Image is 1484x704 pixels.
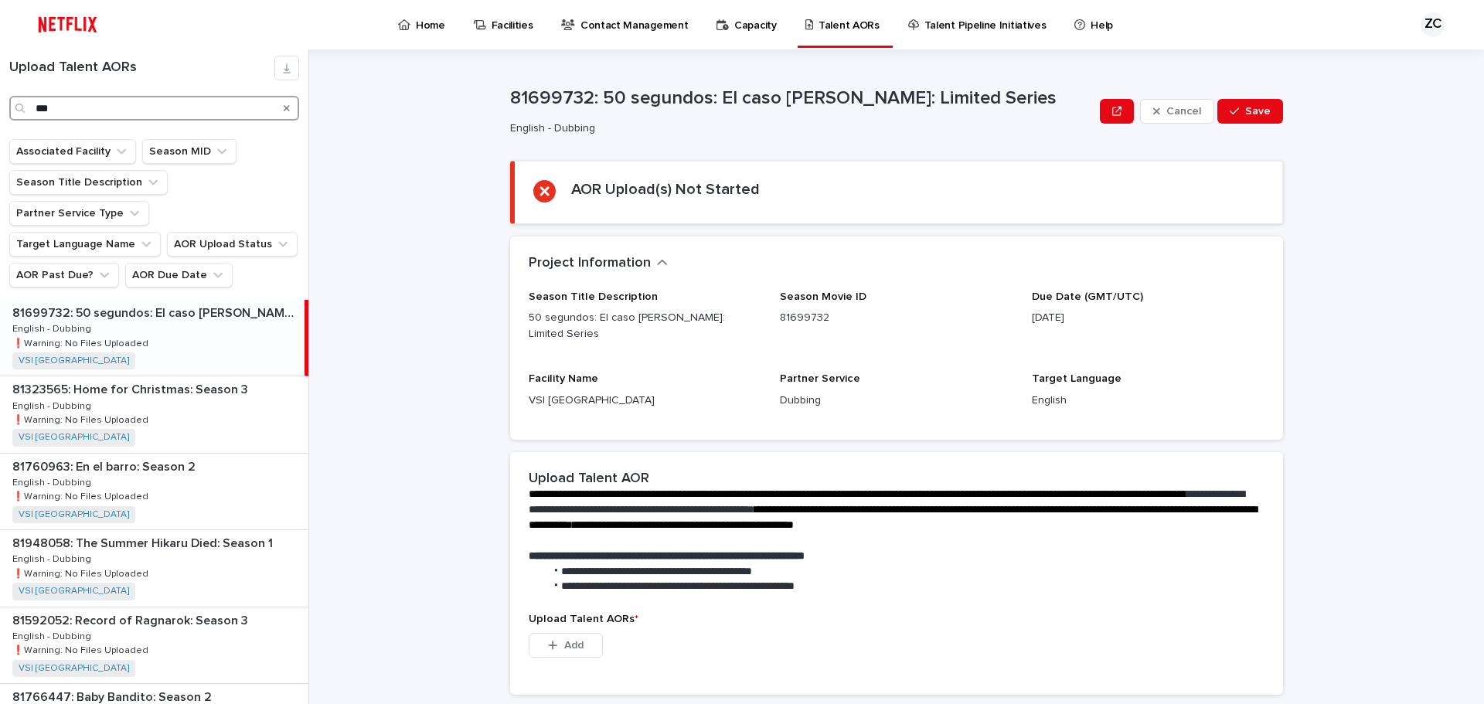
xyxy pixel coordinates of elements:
button: Partner Service Type [9,201,149,226]
p: ❗️Warning: No Files Uploaded [12,566,151,580]
button: Associated Facility [9,139,136,164]
p: 81699732 [780,310,1013,326]
button: Season MID [142,139,237,164]
span: Due Date (GMT/UTC) [1032,291,1143,302]
p: English - Dubbing [12,474,94,488]
button: AOR Due Date [125,263,233,287]
p: English - Dubbing [510,122,1087,135]
p: English - Dubbing [12,321,94,335]
p: English [1032,393,1264,409]
p: [DATE] [1032,310,1264,326]
p: ❗️Warning: No Files Uploaded [12,488,151,502]
button: AOR Past Due? [9,263,119,287]
h2: Project Information [529,255,651,272]
p: 81592052: Record of Ragnarok: Season 3 [12,610,251,628]
p: Dubbing [780,393,1013,409]
a: VSI [GEOGRAPHIC_DATA] [19,432,129,443]
button: Target Language Name [9,232,161,257]
button: Save [1217,99,1283,124]
a: VSI [GEOGRAPHIC_DATA] [19,509,129,520]
p: 81948058: The Summer Hikaru Died: Season 1 [12,533,276,551]
h2: Upload Talent AOR [529,471,649,488]
p: English - Dubbing [12,551,94,565]
p: 81760963: En el barro: Season 2 [12,457,199,474]
button: AOR Upload Status [167,232,298,257]
p: ❗️Warning: No Files Uploaded [12,642,151,656]
span: Season Title Description [529,291,658,302]
p: English - Dubbing [12,628,94,642]
span: Save [1245,106,1271,117]
button: Add [529,633,603,658]
span: Target Language [1032,373,1122,384]
p: ❗️Warning: No Files Uploaded [12,335,151,349]
span: Season Movie ID [780,291,866,302]
p: 81323565: Home for Christmas: Season 3 [12,379,251,397]
span: Cancel [1166,106,1201,117]
button: Project Information [529,255,668,272]
p: 81699732: 50 segundos: El caso Fernando Báez Sosa: Limited Series [12,303,301,321]
img: ifQbXi3ZQGMSEF7WDB7W [31,9,104,40]
p: ❗️Warning: No Files Uploaded [12,412,151,426]
p: 50 segundos: El caso [PERSON_NAME]: Limited Series [529,310,761,342]
span: Add [564,640,584,651]
a: VSI [GEOGRAPHIC_DATA] [19,663,129,674]
div: ZC [1421,12,1445,37]
p: 81699732: 50 segundos: El caso [PERSON_NAME]: Limited Series [510,87,1094,110]
span: Partner Service [780,373,860,384]
h1: Upload Talent AORs [9,60,274,77]
h2: AOR Upload(s) Not Started [571,180,760,199]
a: VSI [GEOGRAPHIC_DATA] [19,355,129,366]
button: Season Title Description [9,170,168,195]
button: Cancel [1140,99,1214,124]
a: VSI [GEOGRAPHIC_DATA] [19,586,129,597]
span: Facility Name [529,373,598,384]
span: Upload Talent AORs [529,614,638,624]
p: VSI [GEOGRAPHIC_DATA] [529,393,761,409]
p: English - Dubbing [12,398,94,412]
input: Search [9,96,299,121]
